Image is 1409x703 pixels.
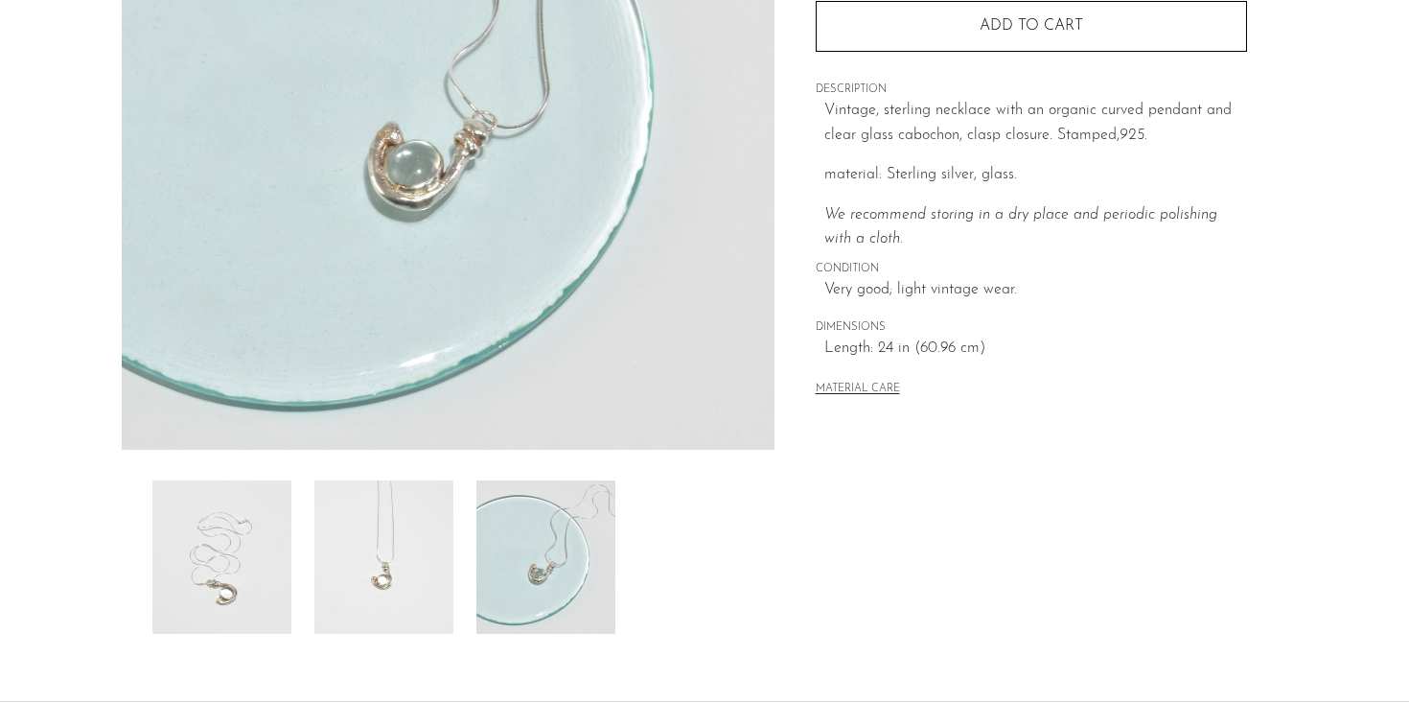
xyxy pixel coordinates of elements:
img: Glass Cabochon Pendant Necklace [314,480,453,634]
span: Add to cart [980,18,1083,34]
span: Very good; light vintage wear. [824,278,1247,303]
span: DESCRIPTION [816,82,1247,99]
button: Add to cart [816,1,1247,51]
button: MATERIAL CARE [816,383,900,397]
em: 925. [1120,128,1147,143]
span: DIMENSIONS [816,319,1247,337]
i: We recommend storing in a dry place and periodic polishing with a cloth. [824,207,1217,247]
span: CONDITION [816,261,1247,278]
img: Glass Cabochon Pendant Necklace [152,480,291,634]
img: Glass Cabochon Pendant Necklace [476,480,615,634]
p: Vintage, sterling necklace with an organic curved pendant and clear glass cabochon, clasp closure... [824,99,1247,148]
p: material: Sterling silver, glass. [824,163,1247,188]
span: Length: 24 in (60.96 cm) [824,337,1247,362]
